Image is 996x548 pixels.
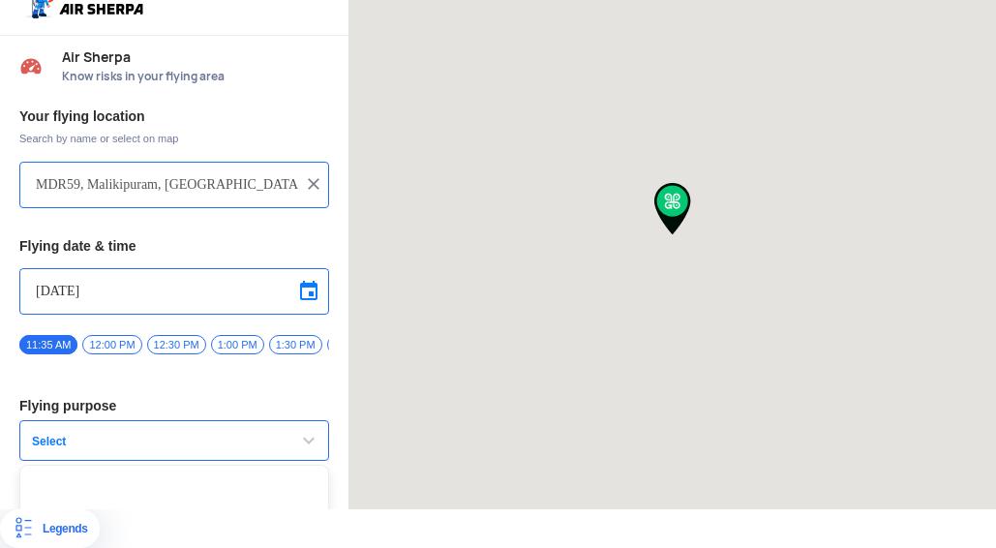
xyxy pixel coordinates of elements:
span: Search by name or select on map [19,131,329,146]
span: 1:00 PM [211,335,264,354]
input: Select Date [36,280,313,303]
img: ic_close.png [304,174,323,194]
h3: Your flying location [19,109,329,123]
span: 2:00 PM [327,335,380,354]
input: Search your flying location [36,173,298,197]
span: Know risks in your flying area [62,69,329,84]
div: Legends [35,517,88,540]
span: 1:30 PM [269,335,322,354]
span: 12:00 PM [82,335,141,354]
img: Risk Scores [19,54,43,77]
span: 11:35 AM [19,335,77,354]
span: Select [24,434,266,449]
h3: Flying purpose [19,399,329,412]
h3: Flying date & time [19,239,329,253]
span: Air Sherpa [62,49,329,65]
span: 12:30 PM [147,335,206,354]
img: Legends [12,517,35,540]
button: Select [19,420,329,461]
